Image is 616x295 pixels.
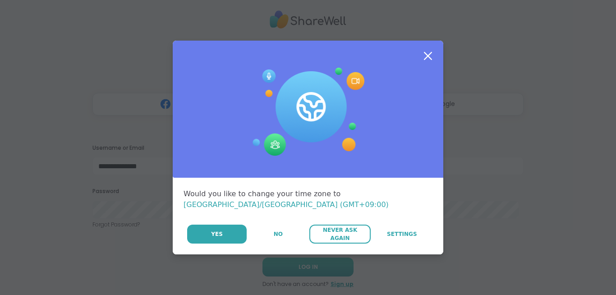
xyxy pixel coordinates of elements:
button: Yes [187,225,247,244]
span: Yes [211,230,223,238]
span: [GEOGRAPHIC_DATA]/[GEOGRAPHIC_DATA] (GMT+09:00) [184,200,389,209]
img: Session Experience [252,68,364,156]
a: Settings [372,225,432,244]
span: Never Ask Again [314,226,366,242]
span: Settings [387,230,417,238]
div: Would you like to change your time zone to [184,189,432,210]
button: Never Ask Again [309,225,370,244]
button: No [248,225,308,244]
span: No [274,230,283,238]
